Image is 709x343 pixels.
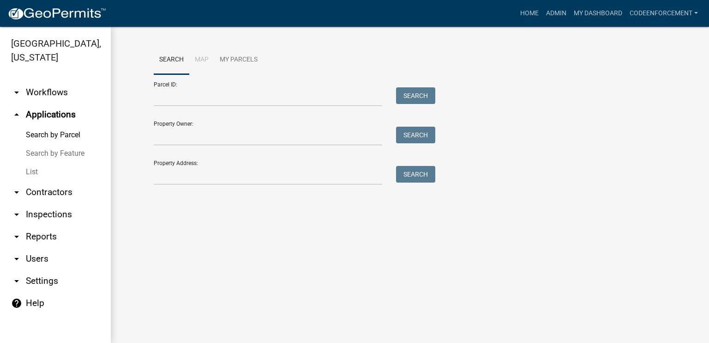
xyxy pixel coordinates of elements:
a: My Dashboard [570,5,626,22]
a: Admin [542,5,570,22]
i: help [11,298,22,309]
i: arrow_drop_down [11,253,22,264]
a: Home [517,5,542,22]
i: arrow_drop_down [11,209,22,220]
i: arrow_drop_down [11,187,22,198]
a: My Parcels [214,45,263,75]
button: Search [396,127,435,143]
i: arrow_drop_down [11,231,22,242]
i: arrow_drop_up [11,109,22,120]
a: Search [154,45,189,75]
button: Search [396,87,435,104]
a: codeenforcement [626,5,702,22]
i: arrow_drop_down [11,276,22,287]
button: Search [396,166,435,183]
i: arrow_drop_down [11,87,22,98]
